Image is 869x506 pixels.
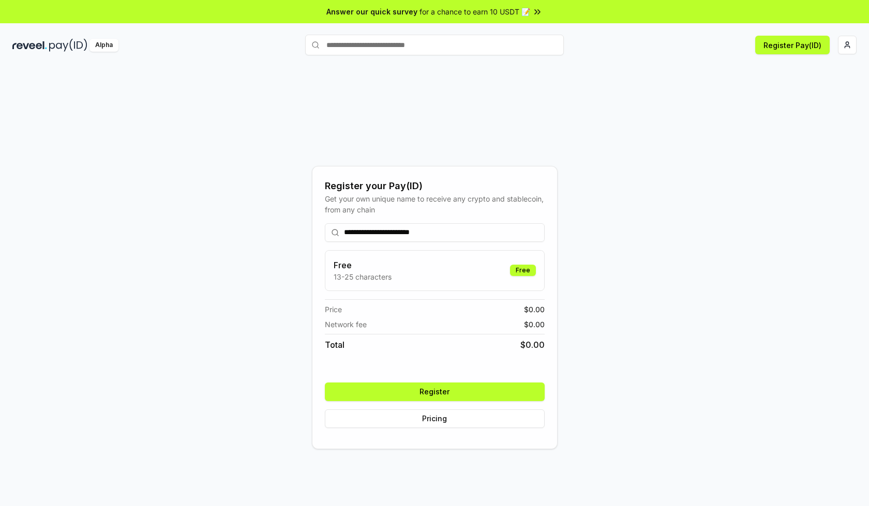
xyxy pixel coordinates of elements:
span: Network fee [325,319,367,330]
img: reveel_dark [12,39,47,52]
div: Free [510,265,536,276]
img: pay_id [49,39,87,52]
button: Register [325,382,545,401]
span: $ 0.00 [524,319,545,330]
p: 13-25 characters [334,271,392,282]
button: Register Pay(ID) [755,36,830,54]
button: Pricing [325,409,545,428]
div: Register your Pay(ID) [325,179,545,193]
div: Alpha [89,39,118,52]
div: Get your own unique name to receive any crypto and stablecoin, from any chain [325,193,545,215]
span: Total [325,339,344,351]
span: for a chance to earn 10 USDT 📝 [419,6,530,17]
h3: Free [334,259,392,271]
span: $ 0.00 [520,339,545,351]
span: Price [325,304,342,315]
span: $ 0.00 [524,304,545,315]
span: Answer our quick survey [326,6,417,17]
